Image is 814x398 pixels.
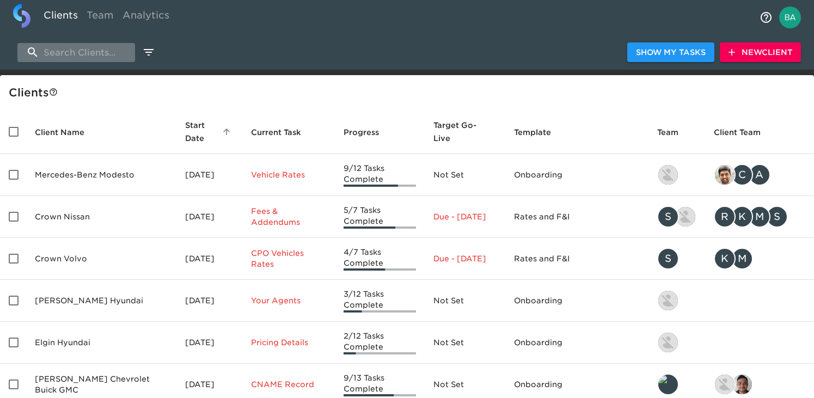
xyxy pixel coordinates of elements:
[251,126,301,139] span: This is the next Task in this Hub that should be completed
[251,126,315,139] span: Current Task
[335,196,425,238] td: 5/7 Tasks Complete
[636,46,706,59] span: Show My Tasks
[714,373,805,395] div: nikko.foster@roadster.com, sai@simplemnt.com
[657,126,693,139] span: Team
[749,206,770,228] div: M
[729,46,792,59] span: New Client
[766,206,788,228] div: S
[731,206,753,228] div: K
[251,248,327,270] p: CPO Vehicles Rates
[49,88,58,96] svg: This is a list of all of your clients and clients shared with you
[26,196,176,238] td: Crown Nissan
[35,126,99,139] span: Client Name
[26,280,176,322] td: [PERSON_NAME] Hyundai
[425,154,505,196] td: Not Set
[433,119,482,145] span: Calculated based on the start date and the duration of all Tasks contained in this Hub.
[753,4,779,30] button: notifications
[714,248,736,270] div: K
[658,333,678,352] img: kevin.lo@roadster.com
[433,253,497,264] p: Due - [DATE]
[17,43,135,62] input: search
[715,375,735,394] img: nikko.foster@roadster.com
[251,295,327,306] p: Your Agents
[26,238,176,280] td: Crown Volvo
[715,165,735,185] img: sandeep@simplemnt.com
[732,375,752,394] img: sai@simplemnt.com
[176,196,242,238] td: [DATE]
[714,164,805,186] div: sandeep@simplemnt.com, clayton.mandel@roadster.com, angelique.nurse@roadster.com
[657,373,696,395] div: leland@roadster.com
[176,154,242,196] td: [DATE]
[714,206,805,228] div: rrobins@crowncars.com, kwilson@crowncars.com, mcooley@crowncars.com, sparent@crowncars.com
[657,332,696,353] div: kevin.lo@roadster.com
[13,4,30,28] img: logo
[176,322,242,364] td: [DATE]
[176,280,242,322] td: [DATE]
[335,238,425,280] td: 4/7 Tasks Complete
[714,126,775,139] span: Client Team
[425,280,505,322] td: Not Set
[9,84,810,101] div: Client s
[505,154,648,196] td: Onboarding
[676,207,695,226] img: austin@roadster.com
[658,291,678,310] img: kevin.lo@roadster.com
[251,206,327,228] p: Fees & Addendums
[251,169,327,180] p: Vehicle Rates
[425,322,505,364] td: Not Set
[731,248,753,270] div: M
[505,196,648,238] td: Rates and F&I
[82,4,118,30] a: Team
[335,280,425,322] td: 3/12 Tasks Complete
[344,126,393,139] span: Progress
[720,42,801,63] button: NewClient
[335,154,425,196] td: 9/12 Tasks Complete
[657,248,679,270] div: S
[335,322,425,364] td: 2/12 Tasks Complete
[185,119,234,145] span: Start Date
[39,4,82,30] a: Clients
[714,248,805,270] div: kwilson@crowncars.com, mcooley@crowncars.com
[658,165,678,185] img: kevin.lo@roadster.com
[505,280,648,322] td: Onboarding
[749,164,770,186] div: A
[251,379,327,390] p: CNAME Record
[657,206,696,228] div: savannah@roadster.com, austin@roadster.com
[433,119,497,145] span: Target Go-Live
[433,211,497,222] p: Due - [DATE]
[251,337,327,348] p: Pricing Details
[176,238,242,280] td: [DATE]
[657,164,696,186] div: kevin.lo@roadster.com
[118,4,174,30] a: Analytics
[657,248,696,270] div: savannah@roadster.com
[657,290,696,311] div: kevin.lo@roadster.com
[714,206,736,228] div: R
[657,206,679,228] div: S
[26,154,176,196] td: Mercedes-Benz Modesto
[514,126,565,139] span: Template
[627,42,714,63] button: Show My Tasks
[505,322,648,364] td: Onboarding
[731,164,753,186] div: C
[779,7,801,28] img: Profile
[26,322,176,364] td: Elgin Hyundai
[658,375,678,394] img: leland@roadster.com
[139,43,158,62] button: edit
[505,238,648,280] td: Rates and F&I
